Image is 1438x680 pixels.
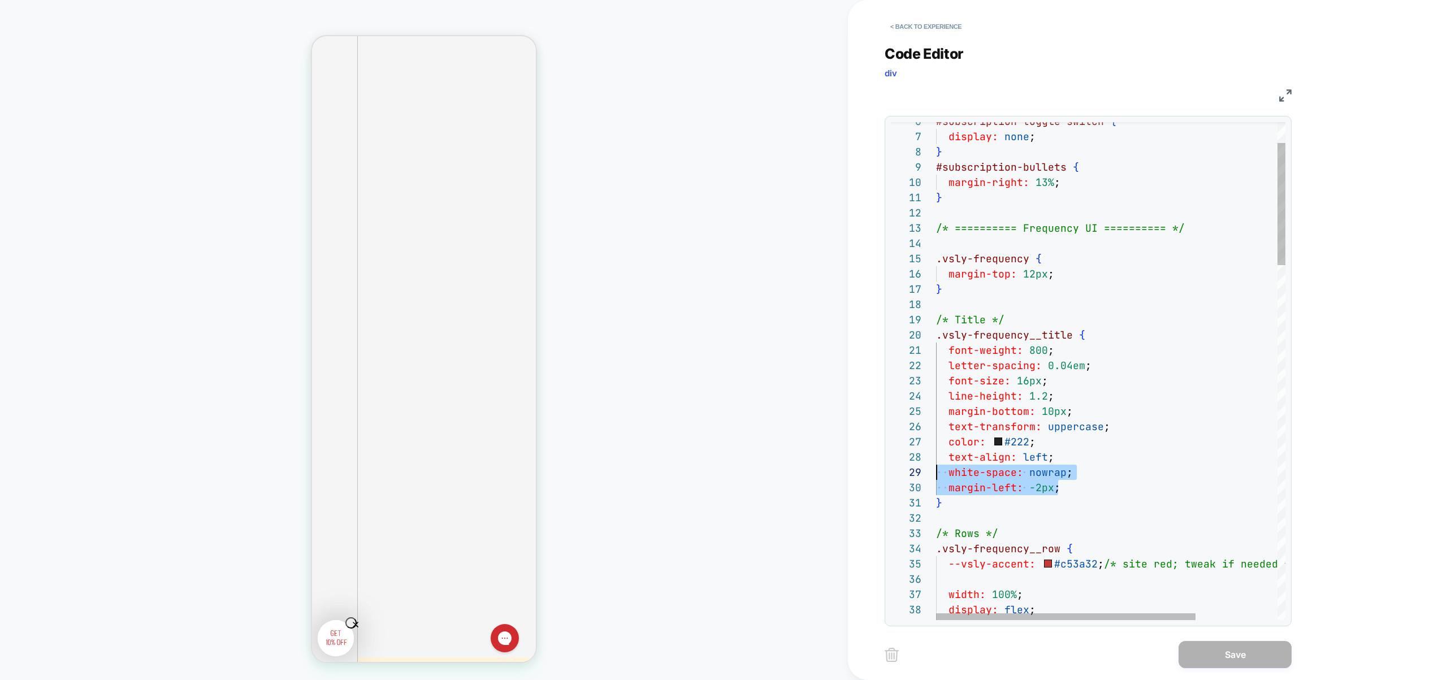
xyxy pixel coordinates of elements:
div: 11 [891,190,921,205]
span: ; [1029,603,1036,616]
button: < Back to experience [885,18,967,36]
span: ; [1048,267,1054,280]
span: { [1067,542,1073,555]
span: line-height: [948,389,1023,402]
div: 8 [891,144,921,159]
span: 100% [992,588,1017,601]
span: /* site red; tweak if needed */ [1104,557,1297,570]
span: uppercase [1048,420,1104,433]
div: 18 [891,297,921,312]
div: 26 [891,419,921,434]
span: text-transform: [948,420,1042,433]
span: #222 [1004,435,1029,448]
span: 13% [1036,176,1054,189]
div: 35 [891,556,921,571]
span: #c53a32 [1054,557,1098,570]
span: margin-left: [948,481,1023,494]
span: ; [1054,176,1060,189]
span: .vsly-frequency [936,252,1029,265]
div: CSS [886,89,938,102]
span: 12px [1023,267,1048,280]
span: ; [1067,466,1073,479]
span: margin-bottom: [948,405,1036,418]
span: ; [1048,389,1054,402]
div: 31 [891,495,921,510]
div: 21 [891,343,921,358]
span: letter-spacing: [948,359,1042,372]
div: 10 [891,175,921,190]
span: Theme: MAIN [467,8,511,27]
span: /* ========== Frequency UI ========== */ [936,222,1185,235]
span: ; [1104,420,1110,433]
div: 13 [891,220,921,236]
span: } [936,145,942,158]
span: /* Rows */ [936,527,998,540]
span: font-weight: [948,344,1023,357]
span: width: [948,588,986,601]
button: Close teaser [33,581,45,592]
span: 16px [1017,374,1042,387]
div: 39 [891,617,921,633]
div: 19 [891,312,921,327]
span: left [1023,451,1048,464]
span: flex [1004,603,1029,616]
div: 22 [891,358,921,373]
span: display: [948,603,998,616]
span: div [885,68,897,79]
span: ; [1042,374,1048,387]
span: ; [1085,359,1092,372]
div: Open Form [6,584,42,620]
span: ; [1048,451,1054,464]
span: 800 [1029,344,1048,357]
div: 30 [891,480,921,495]
span: Code Editor [885,45,964,62]
div: 7 [891,129,921,144]
span: margin-top: [948,267,1017,280]
span: } [936,283,942,296]
div: 33 [891,526,921,541]
span: } [936,191,942,204]
div: 32 [891,510,921,526]
span: ; [1098,557,1104,570]
span: color: [948,435,986,448]
div: 24 [891,388,921,404]
span: -2px [1029,481,1054,494]
button: Save [1179,641,1292,668]
span: none [1004,130,1029,143]
span: { [1073,161,1079,174]
div: 38 [891,602,921,617]
span: display: [948,130,998,143]
div: 16 [891,266,921,281]
span: white-space: [948,466,1023,479]
span: text-align: [948,451,1017,464]
div: 36 [891,571,921,587]
span: nowrap [1029,466,1067,479]
div: 9 [891,159,921,175]
div: 12 [891,205,921,220]
div: 27 [891,434,921,449]
span: ; [1054,481,1060,494]
span: 0.04em [1048,359,1085,372]
span: .vsly-frequency__title [936,328,1073,341]
span: COLLECTION: Best Sellers (Category) [354,8,445,27]
span: ; [1048,344,1054,357]
div: 28 [891,449,921,465]
span: 1.2 [1029,389,1048,402]
span: #subscription-bullets [936,161,1067,174]
span: ; [1029,130,1036,143]
span: 10px [1042,405,1067,418]
div: 25 [891,404,921,419]
span: { [1036,252,1042,265]
span: ; [1029,435,1036,448]
span: /* Title */ [936,313,1004,326]
span: ; [1067,405,1073,418]
span: { [1079,328,1085,341]
div: 37 [891,587,921,602]
div: 20 [891,327,921,343]
img: fullscreen [1279,89,1292,102]
img: delete [885,648,899,662]
div: 29 [891,465,921,480]
div: 23 [891,373,921,388]
span: } [936,496,942,509]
